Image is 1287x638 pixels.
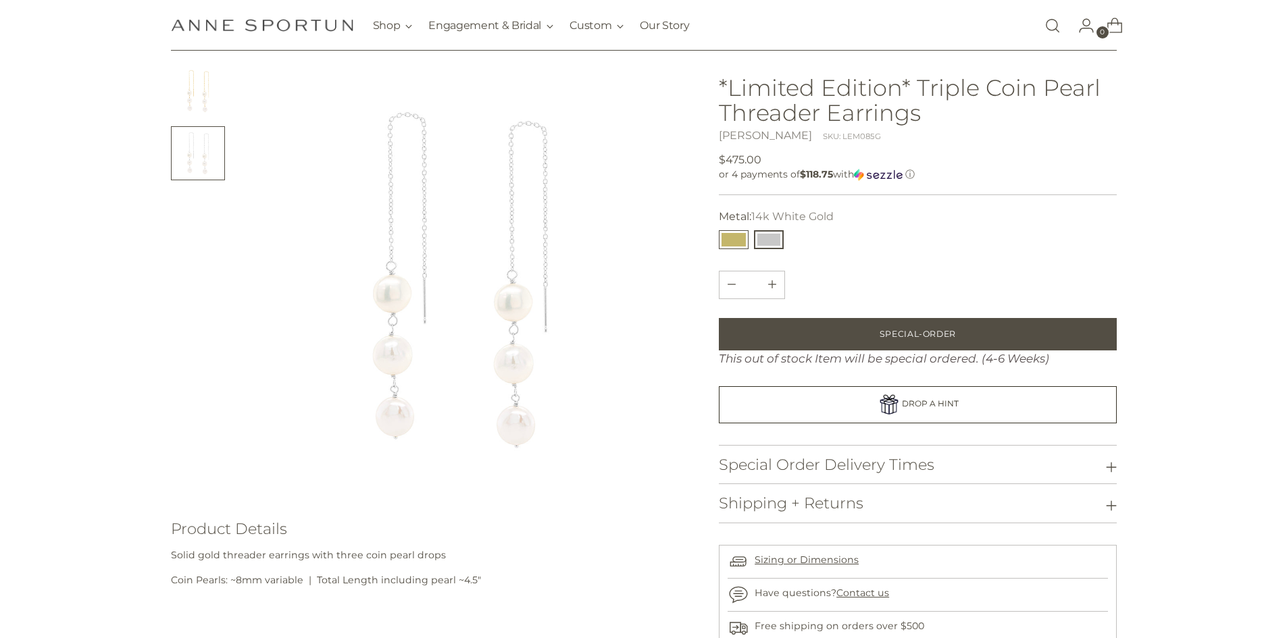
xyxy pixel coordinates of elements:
button: 18k Yellow Gold [719,230,749,249]
a: Anne Sportun Fine Jewellery [171,19,353,32]
a: Open cart modal [1096,12,1123,39]
button: Shop [373,11,413,41]
button: Subtract product quantity [760,271,784,298]
a: DROP A HINT [719,386,1116,423]
button: Add to Bag [719,318,1116,350]
p: Solid gold threader earrings with three coin pearl drops [171,548,677,562]
img: *Limited Edition* Triple Coin Pearl Threader Earrings [244,64,677,497]
div: or 4 payments of with [719,168,1116,181]
a: Go to the account page [1067,12,1094,39]
button: Engagement & Bridal [428,11,553,41]
a: Open search modal [1039,12,1066,39]
a: [PERSON_NAME] [719,129,812,142]
button: Custom [570,11,624,41]
h1: *Limited Edition* Triple Coin Pearl Threader Earrings [719,75,1116,125]
h3: Special Order Delivery Times [719,456,934,473]
button: Change image to image 2 [171,126,225,180]
button: 14k White Gold [754,230,784,249]
a: Contact us [836,587,889,599]
a: Our Story [640,11,689,41]
p: Have questions? [755,586,889,600]
button: Shipping + Returns [719,484,1116,523]
button: Change image to image 1 [171,64,225,118]
h3: Shipping + Returns [719,495,863,512]
div: This out of stock Item will be special ordered. (4-6 Weeks) [719,350,1116,368]
p: Free shipping on orders over $500 [755,619,924,633]
input: Product quantity [736,271,768,298]
img: Sezzle [854,169,903,181]
button: Add product quantity [720,271,744,298]
label: Metal: [719,209,834,225]
div: SKU: LEM085G [823,131,881,142]
span: Special-Order [880,328,956,340]
span: 14k White Gold [751,210,834,223]
p: Coin Pearls: ~8mm variable | Total Length including pearl ~4.5" [171,573,677,587]
span: $475.00 [719,152,761,168]
span: 0 [1096,26,1109,38]
h3: Product Details [171,521,677,537]
span: DROP A HINT [902,399,959,409]
button: Special Order Delivery Times [719,446,1116,484]
span: $118.75 [800,168,833,180]
div: or 4 payments of$118.75withSezzle Click to learn more about Sezzle [719,168,1116,181]
a: Sizing or Dimensions [755,554,859,566]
